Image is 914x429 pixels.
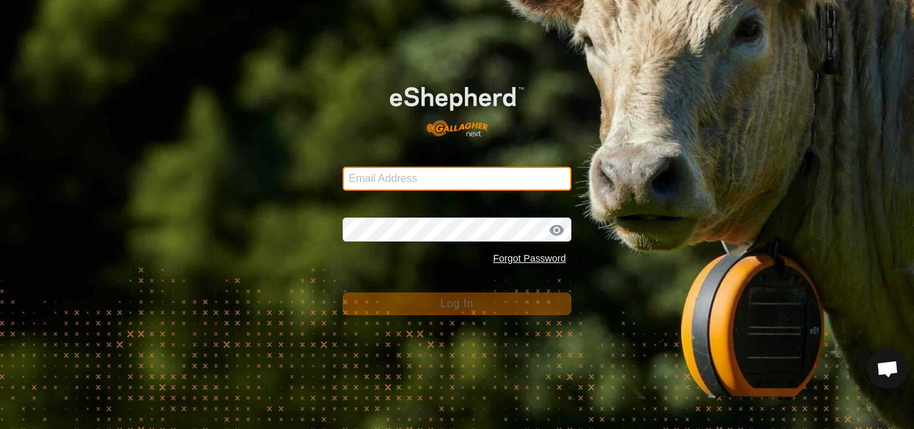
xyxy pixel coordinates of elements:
[343,292,571,315] button: Log In
[868,349,908,389] div: Open chat
[365,68,548,145] img: E-shepherd Logo
[343,167,571,191] input: Email Address
[440,298,473,309] span: Log In
[493,253,566,264] a: Forgot Password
